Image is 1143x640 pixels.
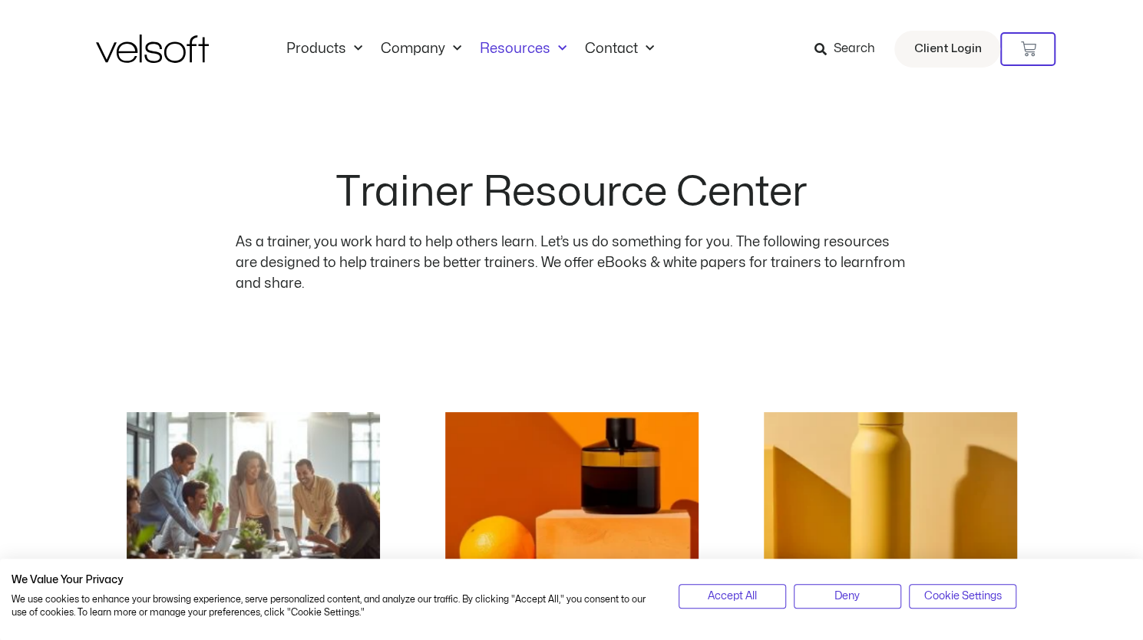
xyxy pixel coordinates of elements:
[794,584,901,609] button: Deny all cookies
[576,41,663,58] a: ContactMenu Toggle
[894,31,1000,68] a: Client Login
[336,172,808,213] h2: Trainer Resource Center
[814,36,885,62] a: Search
[923,588,1001,605] span: Cookie Settings
[277,41,372,58] a: ProductsMenu Toggle
[372,41,471,58] a: CompanyMenu Toggle
[12,573,656,587] h2: We Value Your Privacy
[913,39,981,59] span: Client Login
[909,584,1016,609] button: Adjust cookie preferences
[236,232,907,294] p: As a trainer, you work hard to help others learn. Let’s us do something for you. The following re...
[12,593,656,619] p: We use cookies to enhance your browsing experience, serve personalized content, and analyze our t...
[471,41,576,58] a: ResourcesMenu Toggle
[833,39,874,59] span: Search
[127,412,380,589] a: how to build community in the workplace
[834,588,860,605] span: Deny
[277,41,663,58] nav: Menu
[96,35,209,63] img: Velsoft Training Materials
[679,584,786,609] button: Accept all cookies
[708,588,757,605] span: Accept All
